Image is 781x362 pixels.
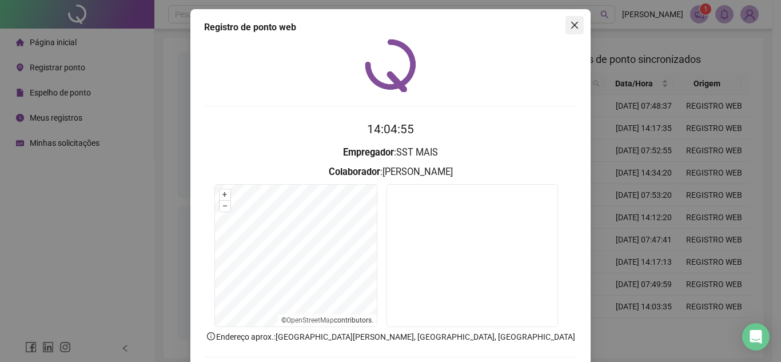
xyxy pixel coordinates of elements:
time: 14:04:55 [367,122,414,136]
img: QRPoint [365,39,416,92]
span: info-circle [206,331,216,341]
span: close [570,21,579,30]
p: Endereço aprox. : [GEOGRAPHIC_DATA][PERSON_NAME], [GEOGRAPHIC_DATA], [GEOGRAPHIC_DATA] [204,331,577,343]
button: Close [565,16,584,34]
h3: : SST MAIS [204,145,577,160]
button: + [220,189,230,200]
a: OpenStreetMap [286,316,334,324]
div: Open Intercom Messenger [742,323,770,351]
strong: Colaborador [329,166,380,177]
h3: : [PERSON_NAME] [204,165,577,180]
li: © contributors. [281,316,373,324]
strong: Empregador [343,147,394,158]
div: Registro de ponto web [204,21,577,34]
button: – [220,201,230,212]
